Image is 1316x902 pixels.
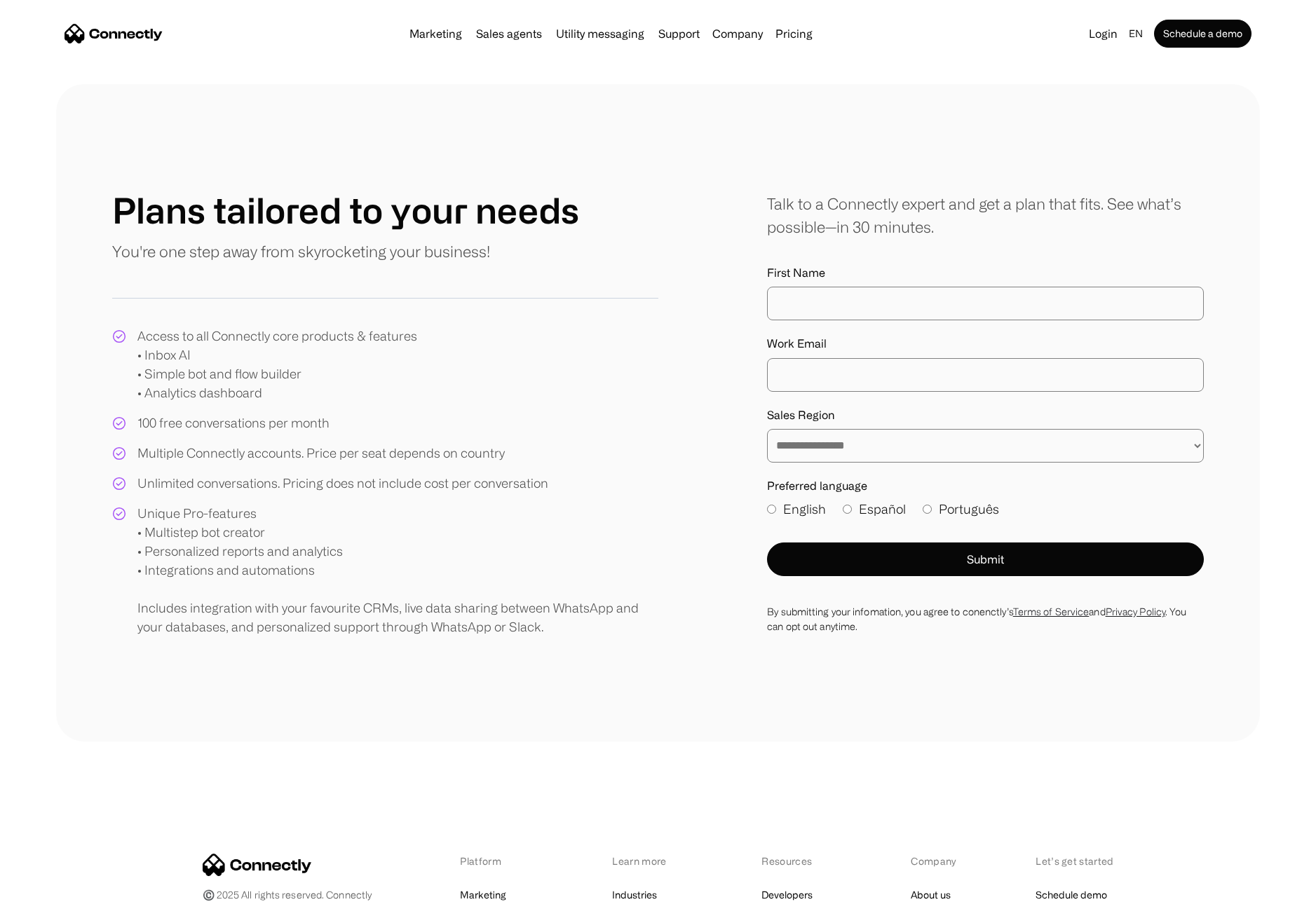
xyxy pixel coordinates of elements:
div: Resources [761,854,835,868]
div: 100 free conversations per month [137,414,330,432]
input: Português [923,505,932,514]
div: en [1123,24,1151,43]
a: Login [1083,24,1123,43]
div: Company [712,24,763,43]
label: Español [843,500,906,519]
a: Terms of Service [1013,606,1090,617]
label: Sales Region [767,409,1204,422]
a: Pricing [770,28,818,39]
input: English [767,505,776,514]
a: Support [653,28,705,39]
div: Unique Pro-features • Multistep bot creator • Personalized reports and analytics • Integrations a... [137,504,658,636]
input: Español [843,505,852,514]
a: Sales agents [470,28,548,39]
div: en [1129,24,1143,43]
a: home [65,23,163,44]
aside: Language selected: English [14,876,84,897]
h1: Plans tailored to your needs [112,189,579,231]
a: Schedule a demo [1154,20,1251,48]
button: Submit [767,542,1204,576]
label: Work Email [767,337,1204,350]
ul: Language list [28,877,84,897]
label: English [767,500,826,519]
a: Privacy Policy [1106,606,1165,617]
div: Learn more [612,854,686,868]
div: Company [708,24,767,43]
label: Preferred language [767,479,1204,493]
a: Utility messaging [550,28,650,39]
div: Let’s get started [1036,854,1113,868]
div: Platform [460,854,536,868]
div: Multiple Connectly accounts. Price per seat depends on country [137,444,505,463]
label: First Name [767,266,1204,280]
div: Access to all Connectly core products & features • Inbox AI • Simple bot and flow builder • Analy... [137,327,417,402]
div: By submitting your infomation, you agree to conenctly’s and . You can opt out anytime. [767,604,1204,634]
p: You're one step away from skyrocketing your business! [112,240,490,263]
div: Unlimited conversations. Pricing does not include cost per conversation [137,474,548,493]
div: Company [911,854,960,868]
div: Talk to a Connectly expert and get a plan that fits. See what’s possible—in 30 minutes. [767,192,1204,238]
a: Marketing [404,28,468,39]
label: Português [923,500,999,519]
